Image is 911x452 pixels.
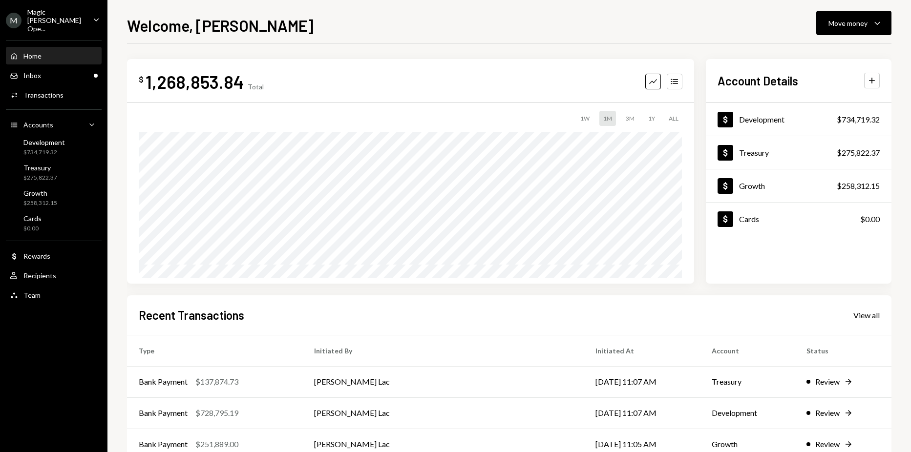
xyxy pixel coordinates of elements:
[23,138,65,146] div: Development
[599,111,616,126] div: 1M
[739,181,765,190] div: Growth
[23,52,42,60] div: Home
[860,213,880,225] div: $0.00
[739,115,784,124] div: Development
[706,169,891,202] a: Growth$258,312.15
[139,376,188,388] div: Bank Payment
[139,75,144,84] div: $
[853,309,880,320] a: View all
[195,376,238,388] div: $137,874.73
[23,71,41,80] div: Inbox
[584,397,700,429] td: [DATE] 11:07 AM
[853,310,880,320] div: View all
[700,366,795,397] td: Treasury
[195,407,238,419] div: $728,795.19
[6,66,102,84] a: Inbox
[665,111,682,126] div: ALL
[127,16,314,35] h1: Welcome, [PERSON_NAME]
[6,267,102,284] a: Recipients
[584,335,700,366] th: Initiated At
[795,335,891,366] th: Status
[139,438,188,450] div: Bank Payment
[828,18,868,28] div: Move money
[23,214,42,223] div: Cards
[700,397,795,429] td: Development
[622,111,638,126] div: 3M
[816,11,891,35] button: Move money
[6,247,102,265] a: Rewards
[302,335,584,366] th: Initiated By
[837,147,880,159] div: $275,822.37
[6,161,102,184] a: Treasury$275,822.37
[6,86,102,103] a: Transactions
[706,203,891,235] a: Cards$0.00
[837,180,880,192] div: $258,312.15
[837,114,880,125] div: $734,719.32
[815,407,840,419] div: Review
[139,307,244,323] h2: Recent Transactions
[23,164,57,172] div: Treasury
[302,397,584,429] td: [PERSON_NAME] Lac
[6,116,102,133] a: Accounts
[700,335,795,366] th: Account
[23,148,65,157] div: $734,719.32
[739,148,769,157] div: Treasury
[584,366,700,397] td: [DATE] 11:07 AM
[718,73,798,89] h2: Account Details
[706,103,891,136] a: Development$734,719.32
[139,407,188,419] div: Bank Payment
[6,186,102,209] a: Growth$258,312.15
[6,13,21,28] div: M
[23,91,64,99] div: Transactions
[23,121,53,129] div: Accounts
[23,199,57,207] div: $258,312.15
[815,438,840,450] div: Review
[23,225,42,233] div: $0.00
[6,47,102,64] a: Home
[739,214,759,224] div: Cards
[576,111,593,126] div: 1W
[6,286,102,304] a: Team
[23,271,56,280] div: Recipients
[23,174,57,182] div: $275,822.37
[195,438,238,450] div: $251,889.00
[302,366,584,397] td: [PERSON_NAME] Lac
[23,291,41,299] div: Team
[146,71,244,93] div: 1,268,853.84
[6,211,102,235] a: Cards$0.00
[127,335,302,366] th: Type
[644,111,659,126] div: 1Y
[248,82,264,91] div: Total
[27,8,85,33] div: Magic [PERSON_NAME] Ope...
[23,189,57,197] div: Growth
[706,136,891,169] a: Treasury$275,822.37
[815,376,840,388] div: Review
[6,135,102,159] a: Development$734,719.32
[23,252,50,260] div: Rewards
